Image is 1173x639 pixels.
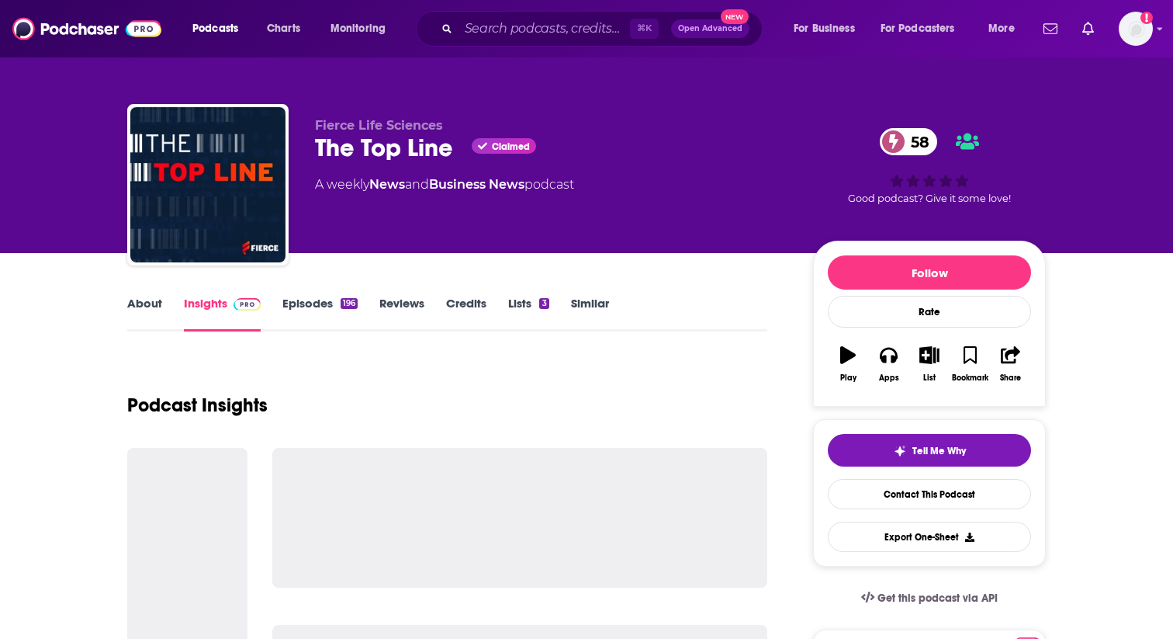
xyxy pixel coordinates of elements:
[1140,12,1153,24] svg: Add a profile image
[446,296,486,332] a: Credits
[923,373,936,383] div: List
[315,175,574,194] div: A weekly podcast
[458,16,630,41] input: Search podcasts, credits, & more...
[405,177,429,192] span: and
[431,11,777,47] div: Search podcasts, credits, & more...
[828,479,1031,509] a: Contact This Podcast
[1119,12,1153,46] span: Logged in as ryanmason4
[508,296,548,332] a: Lists3
[369,177,405,192] a: News
[848,193,1011,204] span: Good podcast? Give it some love!
[320,16,406,41] button: open menu
[991,336,1031,392] button: Share
[828,255,1031,290] button: Follow
[678,25,742,33] span: Open Advanced
[571,296,609,332] a: Similar
[315,118,443,133] span: Fierce Life Sciences
[783,16,874,41] button: open menu
[330,18,386,40] span: Monitoring
[127,296,162,332] a: About
[1119,12,1153,46] button: Show profile menu
[1037,16,1064,42] a: Show notifications dropdown
[870,16,977,41] button: open menu
[813,118,1046,214] div: 58Good podcast? Give it some love!
[794,18,855,40] span: For Business
[127,394,268,417] h1: Podcast Insights
[840,373,856,383] div: Play
[12,14,161,43] img: Podchaser - Follow, Share and Rate Podcasts
[950,336,990,392] button: Bookmark
[828,434,1031,467] button: tell me why sparkleTell Me Why
[257,16,310,41] a: Charts
[895,128,937,155] span: 58
[630,19,659,39] span: ⌘ K
[379,296,424,332] a: Reviews
[828,296,1031,328] div: Rate
[267,18,300,40] span: Charts
[192,18,238,40] span: Podcasts
[868,336,908,392] button: Apps
[130,107,285,262] img: The Top Line
[184,296,261,332] a: InsightsPodchaser Pro
[881,18,955,40] span: For Podcasters
[539,298,548,309] div: 3
[828,336,868,392] button: Play
[849,579,1010,617] a: Get this podcast via API
[1000,373,1021,383] div: Share
[671,19,749,38] button: Open AdvancedNew
[880,128,937,155] a: 58
[341,298,358,309] div: 196
[828,522,1031,552] button: Export One-Sheet
[1076,16,1100,42] a: Show notifications dropdown
[988,18,1015,40] span: More
[429,177,524,192] a: Business News
[877,592,998,605] span: Get this podcast via API
[1119,12,1153,46] img: User Profile
[492,143,530,151] span: Claimed
[182,16,258,41] button: open menu
[282,296,358,332] a: Episodes196
[234,298,261,311] img: Podchaser Pro
[879,373,899,383] div: Apps
[977,16,1034,41] button: open menu
[912,445,966,457] span: Tell Me Why
[952,373,988,383] div: Bookmark
[721,9,749,24] span: New
[894,445,906,457] img: tell me why sparkle
[909,336,950,392] button: List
